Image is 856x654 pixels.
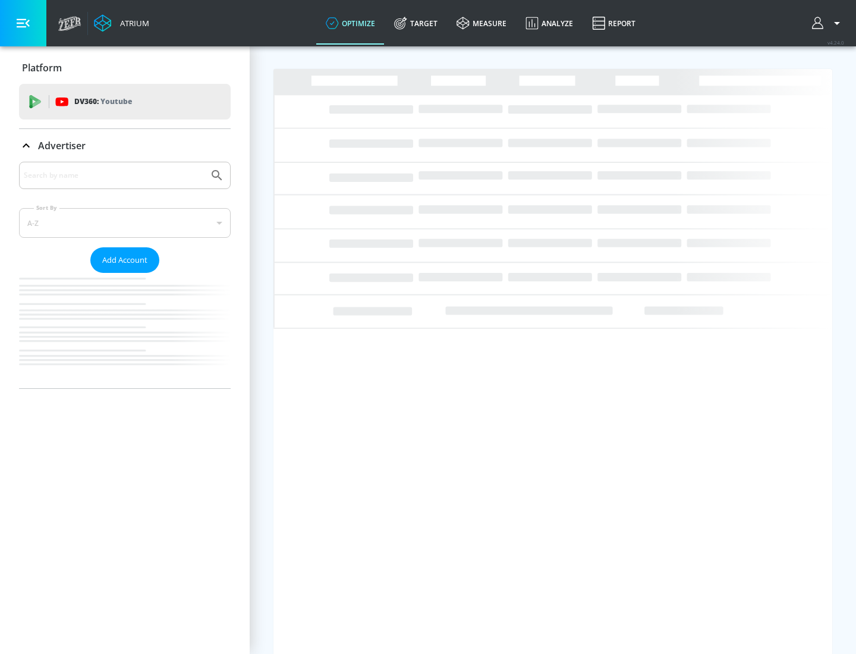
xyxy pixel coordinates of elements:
[385,2,447,45] a: Target
[102,253,147,267] span: Add Account
[19,208,231,238] div: A-Z
[19,51,231,84] div: Platform
[447,2,516,45] a: measure
[38,139,86,152] p: Advertiser
[583,2,645,45] a: Report
[94,14,149,32] a: Atrium
[22,61,62,74] p: Platform
[19,129,231,162] div: Advertiser
[827,39,844,46] span: v 4.24.0
[74,95,132,108] p: DV360:
[115,18,149,29] div: Atrium
[19,84,231,120] div: DV360: Youtube
[19,273,231,388] nav: list of Advertiser
[516,2,583,45] a: Analyze
[100,95,132,108] p: Youtube
[34,204,59,212] label: Sort By
[316,2,385,45] a: optimize
[19,162,231,388] div: Advertiser
[24,168,204,183] input: Search by name
[90,247,159,273] button: Add Account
